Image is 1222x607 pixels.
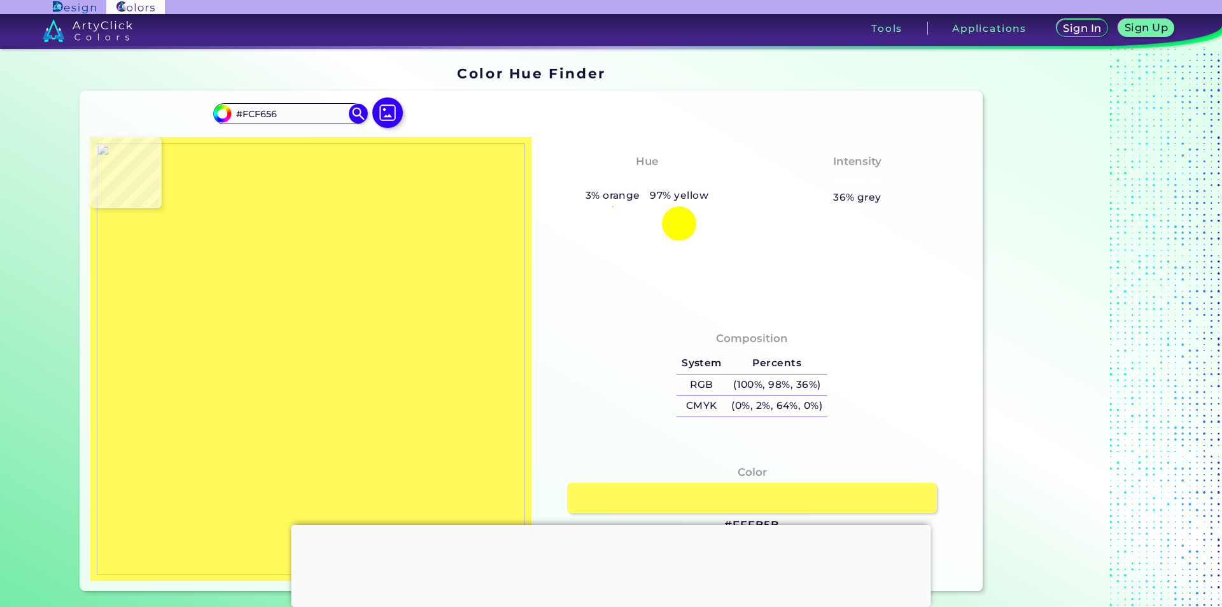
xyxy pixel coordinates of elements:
h3: Medium [827,173,887,188]
img: ArtyClick Design logo [53,1,95,13]
img: icon picture [372,97,403,128]
h3: Yellow [622,173,671,188]
img: a5f93aba-a095-40ec-90e6-5cb866ce8cc2 [97,143,525,575]
h3: Tools [871,24,902,33]
h5: Sign In [1062,23,1102,34]
h5: CMYK [677,396,726,417]
h5: (0%, 2%, 64%, 0%) [727,396,827,417]
h4: Color [738,463,767,482]
h3: Applications [952,24,1027,33]
h5: Percents [727,353,827,374]
img: icon search [349,104,368,123]
input: type color.. [231,105,349,122]
h4: Intensity [833,152,881,171]
iframe: Advertisement [291,525,931,604]
h5: 97% yellow [645,187,713,204]
h5: 36% grey [833,189,881,206]
h5: (100%, 98%, 36%) [727,375,827,396]
h5: RGB [677,375,726,396]
img: logo_artyclick_colors_white.svg [43,19,132,42]
h3: #FFFB5B [724,518,780,533]
iframe: Advertisement [988,61,1147,596]
h5: 3% orange [580,187,645,204]
h5: System [677,353,726,374]
h1: Color Hue Finder [457,64,605,83]
a: Sign Up [1118,19,1176,38]
h4: Composition [716,329,788,348]
h4: Hue [636,152,658,171]
h5: Sign Up [1124,22,1169,33]
a: Sign In [1055,19,1109,38]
